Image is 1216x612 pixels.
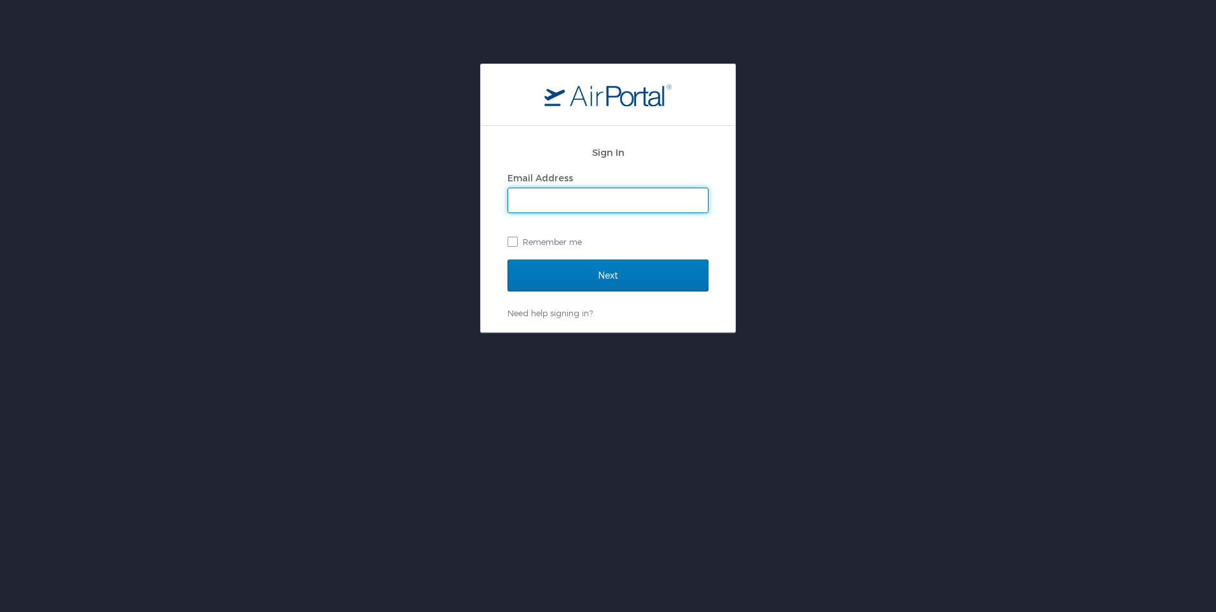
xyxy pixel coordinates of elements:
label: Email Address [508,172,573,183]
input: Next [508,260,708,291]
a: Need help signing in? [508,308,593,318]
h2: Sign In [508,145,708,160]
img: logo [544,83,672,106]
label: Remember me [508,232,708,251]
